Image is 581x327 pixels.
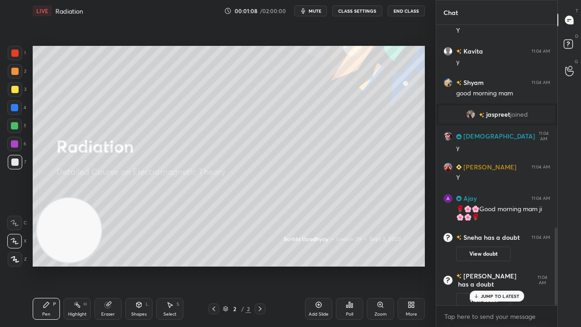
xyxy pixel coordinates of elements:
[8,155,26,169] div: 7
[8,82,26,97] div: 3
[33,5,52,16] div: LIVE
[443,47,453,56] img: default.png
[443,163,453,172] img: 6ad17309d0604867b92520b496308256.jpg
[456,173,550,183] div: Y
[456,247,511,261] button: View doubt
[481,293,520,299] p: JUMP TO LATEST
[462,46,483,56] h6: Kavita
[309,8,321,14] span: mute
[535,275,550,286] div: 11:04 AM
[462,272,517,280] h6: [PERSON_NAME]
[456,58,550,67] div: y
[456,293,511,307] button: View doubt
[443,78,453,87] img: 3
[456,164,462,170] img: Learner_Badge_beginner_1_8b307cf2a0.svg
[388,5,425,16] button: End Class
[462,233,482,242] h6: Sneha
[456,272,462,280] img: no-rating-badge.077c3623.svg
[456,144,550,153] div: y
[532,235,550,240] div: 11:04 AM
[177,302,179,307] div: S
[241,306,244,312] div: /
[456,196,462,201] img: Learner_Badge_champion_ad955741a3.svg
[55,7,83,15] h4: Radiation
[443,194,453,203] img: 105b2be6af41455bad7561f1c82e7372.jpg
[8,46,26,60] div: 1
[406,312,417,317] div: More
[456,80,462,85] img: no-rating-badge.077c3623.svg
[576,7,578,14] p: T
[482,233,520,242] span: has a doubt
[163,312,177,317] div: Select
[436,0,465,25] p: Chat
[456,26,550,35] div: Y
[374,312,387,317] div: Zoom
[486,111,510,118] span: jaspreet
[532,196,550,201] div: 11:04 AM
[462,193,477,203] h6: Ajay
[479,113,484,118] img: no-rating-badge.077c3623.svg
[7,234,27,248] div: X
[575,58,578,65] p: G
[346,312,353,317] div: Poll
[101,312,115,317] div: Eraser
[436,25,557,305] div: grid
[537,131,550,142] div: 11:04 AM
[8,64,26,79] div: 2
[309,312,329,317] div: Add Slide
[532,49,550,54] div: 11:04 AM
[462,132,535,141] h6: [DEMOGRAPHIC_DATA]
[456,233,462,242] img: no-rating-badge.077c3623.svg
[230,306,239,312] div: 2
[7,137,26,151] div: 6
[443,132,453,141] img: 92315ffd1292449787063ab9352de92e.jpg
[456,280,494,288] span: has a doubt
[8,252,27,267] div: Z
[68,312,87,317] div: Highlight
[294,5,327,16] button: mute
[575,33,578,40] p: D
[131,312,147,317] div: Shapes
[7,119,26,133] div: 5
[532,80,550,85] div: 11:04 AM
[532,164,550,170] div: 11:04 AM
[332,5,382,16] button: CLASS SETTINGS
[466,110,475,119] img: 7c84929947a6426bae885e83c056de54.jpg
[53,302,56,307] div: P
[84,302,87,307] div: H
[456,49,462,54] img: no-rating-badge.077c3623.svg
[7,216,27,230] div: C
[42,312,50,317] div: Pen
[7,100,26,115] div: 4
[462,162,517,172] h6: [PERSON_NAME]
[510,111,528,118] span: joined
[146,302,148,307] div: L
[246,305,251,313] div: 2
[456,205,550,222] div: 🌹🌸🌸Good morning mam ji 🌸🌸🌹
[456,134,462,139] img: Learner_Badge_champion_ad955741a3.svg
[462,78,484,87] h6: Shyam
[456,89,550,98] div: good morning mam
